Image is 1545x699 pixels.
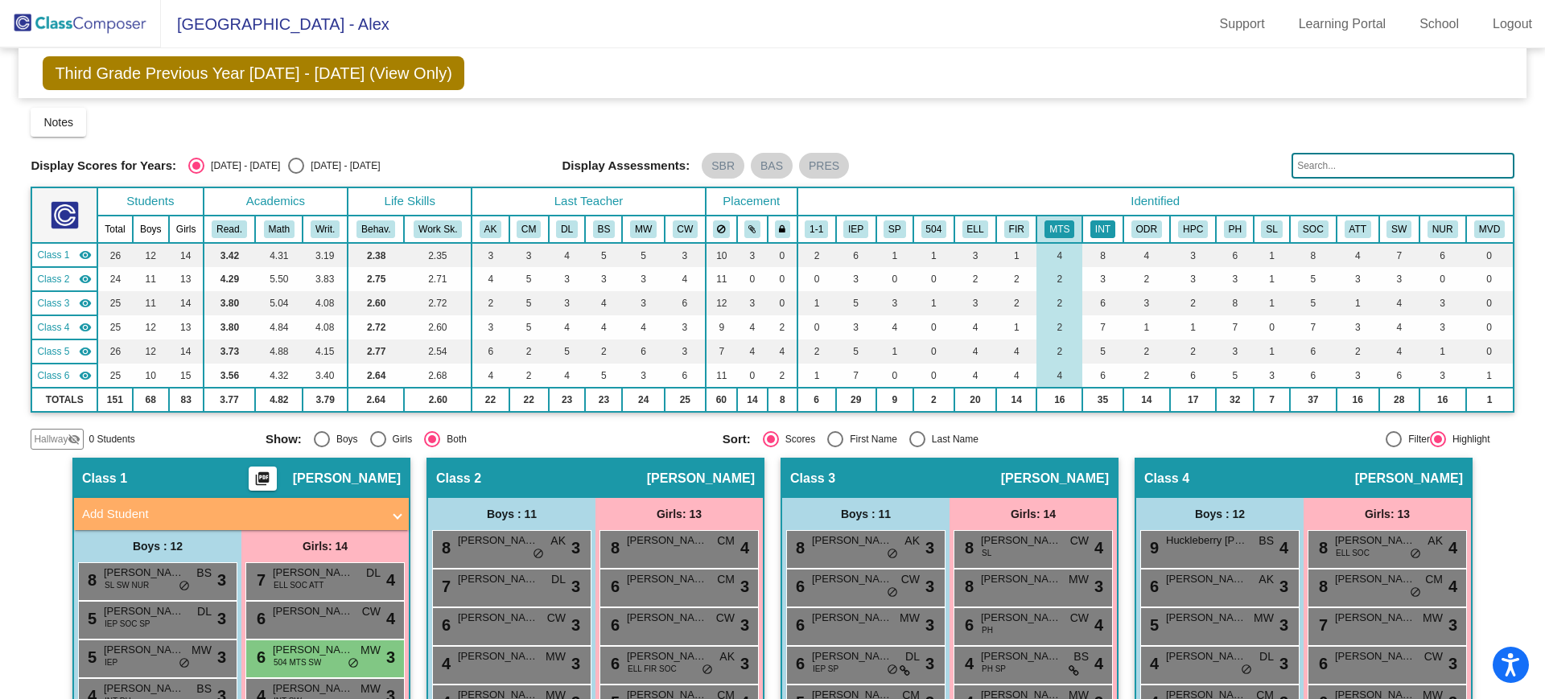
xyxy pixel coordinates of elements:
[1386,220,1411,238] button: SW
[255,339,303,364] td: 4.88
[1466,267,1514,291] td: 0
[1466,291,1514,315] td: 0
[1337,216,1379,243] th: 2 or more attendance letters
[706,339,737,364] td: 7
[1419,216,1466,243] th: Frequent Health Office Contact
[1290,243,1337,267] td: 8
[1337,243,1379,267] td: 4
[962,220,989,238] button: ELL
[255,315,303,339] td: 4.84
[472,243,509,267] td: 3
[1082,364,1123,388] td: 6
[737,339,768,364] td: 4
[133,291,169,315] td: 11
[585,339,622,364] td: 2
[311,220,340,238] button: Writ.
[1466,243,1514,267] td: 0
[1036,216,1082,243] th: Homeroom MTSS intervention
[1216,315,1254,339] td: 7
[1290,315,1337,339] td: 7
[996,243,1036,267] td: 1
[472,291,509,315] td: 2
[1419,267,1466,291] td: 0
[706,267,737,291] td: 11
[472,364,509,388] td: 4
[1082,243,1123,267] td: 8
[1082,291,1123,315] td: 6
[622,216,664,243] th: Marisa Woitas
[1216,243,1254,267] td: 6
[665,364,706,388] td: 6
[204,339,256,364] td: 3.73
[913,216,954,243] th: 504 Plan
[74,498,409,530] mat-expansion-panel-header: Add Student
[37,344,69,359] span: Class 5
[255,243,303,267] td: 4.31
[954,364,996,388] td: 4
[706,187,797,216] th: Placement
[249,467,277,491] button: Print Students Details
[304,158,380,173] div: [DATE] - [DATE]
[1379,216,1419,243] th: Social Worker
[797,243,836,267] td: 2
[212,220,247,238] button: Read.
[1216,364,1254,388] td: 5
[133,315,169,339] td: 12
[836,364,876,388] td: 7
[876,291,913,315] td: 3
[204,364,256,388] td: 3.56
[204,243,256,267] td: 3.42
[665,315,706,339] td: 3
[1407,11,1472,37] a: School
[169,267,204,291] td: 13
[805,220,828,238] button: 1-1
[1337,339,1379,364] td: 2
[1254,315,1290,339] td: 0
[585,364,622,388] td: 5
[836,339,876,364] td: 5
[768,315,797,339] td: 2
[1290,364,1337,388] td: 6
[82,505,381,524] mat-panel-title: Add Student
[348,315,404,339] td: 2.72
[31,339,97,364] td: Ethan Sindelir - No Class Name
[706,243,737,267] td: 10
[585,267,622,291] td: 3
[768,216,797,243] th: Keep with teacher
[255,267,303,291] td: 5.50
[1466,315,1514,339] td: 0
[836,243,876,267] td: 6
[31,158,176,173] span: Display Scores for Years:
[1123,315,1171,339] td: 1
[1207,11,1278,37] a: Support
[1337,267,1379,291] td: 3
[1290,339,1337,364] td: 6
[1474,220,1505,238] button: MVD
[768,267,797,291] td: 0
[31,108,86,137] button: Notes
[549,216,585,243] th: Dustin Lenhoff
[97,216,133,243] th: Total
[509,267,549,291] td: 5
[404,364,472,388] td: 2.68
[673,220,698,238] button: CW
[836,315,876,339] td: 3
[509,291,549,315] td: 5
[303,243,348,267] td: 3.19
[1428,220,1458,238] button: NUR
[768,243,797,267] td: 0
[768,364,797,388] td: 2
[1044,220,1074,238] button: MTS
[161,11,389,37] span: [GEOGRAPHIC_DATA] - Alex
[876,267,913,291] td: 0
[1292,153,1514,179] input: Search...
[876,364,913,388] td: 0
[79,297,92,310] mat-icon: visibility
[996,315,1036,339] td: 1
[509,364,549,388] td: 2
[1090,220,1115,238] button: INT
[630,220,657,238] button: MW
[996,339,1036,364] td: 4
[1254,267,1290,291] td: 1
[348,243,404,267] td: 2.38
